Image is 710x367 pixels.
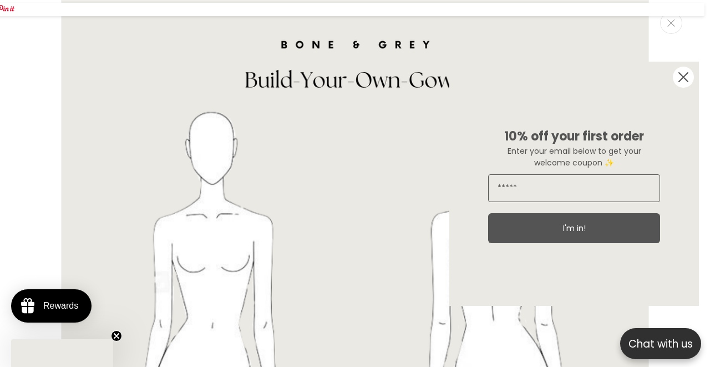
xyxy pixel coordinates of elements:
[504,128,644,145] span: 10% off your first order
[660,12,682,34] button: Close
[11,339,113,367] div: Close teaser
[620,328,701,359] button: Open chatbox
[438,51,710,317] div: FLYOUT Form
[43,301,78,311] div: Rewards
[488,213,660,243] button: I'm in!
[672,66,694,88] button: Close dialog
[508,145,641,168] span: Enter your email below to get your welcome coupon ✨
[620,336,701,352] p: Chat with us
[488,174,660,202] input: Email
[111,330,122,341] button: Close teaser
